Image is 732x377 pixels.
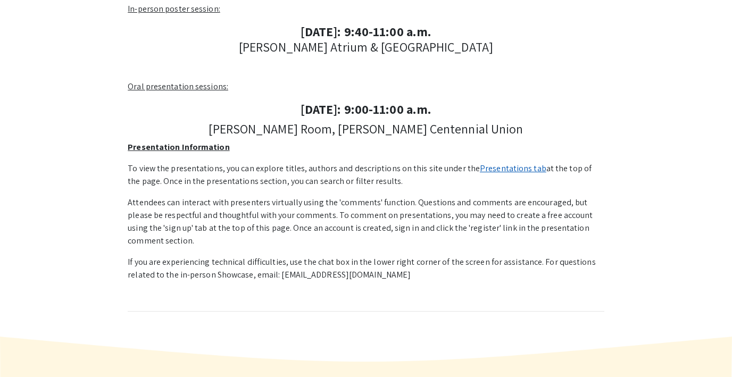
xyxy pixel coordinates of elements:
[128,24,604,55] h4: [PERSON_NAME] Atrium & [GEOGRAPHIC_DATA]
[128,81,228,92] u: Oral presentation sessions:
[128,121,604,137] h4: [PERSON_NAME] Room, [PERSON_NAME] Centennial Union
[128,3,220,14] u: In-person poster session:
[8,329,45,369] iframe: Chat
[128,141,229,153] u: Presentation Information
[480,163,546,174] a: Presentations tab
[128,196,604,247] p: Attendees can interact with presenters virtually using the 'comments' function. Questions and com...
[301,100,431,118] strong: [DATE]: 9:00-11:00 a.m.
[128,256,604,281] p: If you are experiencing technical difficulties, use the chat box in the lower right corner of the...
[301,23,431,40] strong: [DATE]: 9:40-11:00 a.m.
[128,162,604,188] p: To view the presentations, you can explore titles, authors and descriptions on this site under th...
